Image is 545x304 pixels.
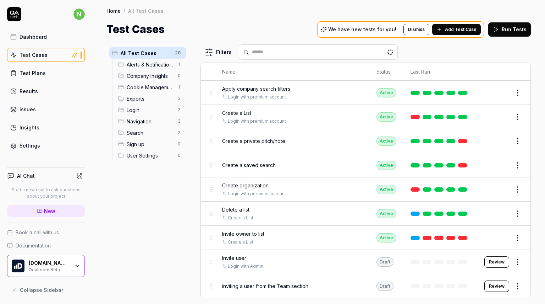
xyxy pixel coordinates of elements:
tr: Delete a listCreate a ListActive [201,202,530,226]
tr: Invite owner to listCreate a ListActive [201,226,530,250]
p: Start a new chat to ask questions about your project [7,187,85,199]
span: Create organization [222,182,269,189]
span: Create a List [222,109,251,117]
span: Invite user [222,254,246,262]
div: Active [376,185,396,194]
a: Create a List [228,215,253,221]
img: Dealroom.co B.V. Logo [12,260,24,272]
h4: AI Chat [17,172,35,180]
span: Create a saved search [222,161,276,169]
span: 2 [175,106,183,114]
tr: Apply company search filtersLogin with premium accountActive [201,81,530,105]
th: Name [215,63,369,81]
span: 0 [175,151,183,160]
a: Create a List [228,239,253,245]
tr: Create a saved searchActive [201,153,530,177]
div: Drag to reorderLogin2 [115,104,186,116]
button: Filters [200,45,236,59]
a: Test Plans [7,66,85,80]
div: Active [376,88,396,97]
button: Collapse Sidebar [7,283,85,297]
div: Drag to reorderNavigation3 [115,116,186,127]
span: All Test Cases [121,49,171,57]
tr: Create organizationLogin with premium accountActive [201,177,530,202]
span: Add Test Case [445,26,477,33]
div: Active [376,209,396,218]
span: Company Insights [127,72,174,80]
a: Dashboard [7,30,85,44]
span: 0 [175,71,183,80]
div: Drag to reorderSearch2 [115,127,186,138]
a: Book a call with us [7,229,85,236]
div: Draft [376,257,393,267]
a: Login with premium account [228,191,286,197]
div: Active [376,112,396,122]
span: Login [127,106,174,114]
a: Documentation [7,242,85,249]
th: Last Run [403,63,477,81]
span: Collapse Sidebar [20,286,64,294]
a: New [7,205,85,217]
button: Add Test Case [432,24,481,35]
a: Test Cases [7,48,85,62]
div: Dashboard [20,33,47,41]
span: Cookie Management [127,84,174,91]
span: inviting a user from the Team section [222,282,308,290]
span: 3 [175,94,183,103]
span: 1 [175,60,183,69]
span: New [44,207,55,215]
button: Dealroom.co B.V. Logo[DOMAIN_NAME] B.V.Dealroom Beta [7,255,85,277]
tr: Invite userLogin with AdminDraftReview [201,250,530,274]
div: Active [376,161,396,170]
button: Dismiss [403,24,429,35]
span: User Settings [127,152,174,159]
h1: Test Cases [106,21,165,37]
div: Drag to reorderAlerts & Notifications1 [115,59,186,70]
span: Invite owner to list [222,230,264,238]
a: Home [106,7,121,14]
div: Draft [376,282,393,291]
a: Settings [7,139,85,153]
div: Drag to reorderCompany Insights0 [115,70,186,81]
tr: inviting a user from the Team sectionDraftReview [201,274,530,298]
div: Issues [20,106,36,113]
span: 1 [175,83,183,91]
span: 3 [175,117,183,126]
div: Settings [20,142,40,149]
th: Status [369,63,403,81]
div: Drag to reorderExports3 [115,93,186,104]
tr: Create a ListLogin with premium accountActive [201,105,530,129]
div: Active [376,137,396,146]
span: n [73,9,85,20]
span: Sign up [127,140,174,148]
span: 28 [172,49,183,57]
div: Test Cases [20,51,48,59]
tr: Create a private pitch/noteActive [201,129,530,153]
span: 2 [175,128,183,137]
a: Results [7,84,85,98]
a: Login with Admin [228,263,263,270]
div: Drag to reorderUser Settings0 [115,150,186,161]
span: Navigation [127,118,174,125]
span: Book a call with us [16,229,59,236]
a: Insights [7,121,85,134]
div: Dealroom Beta [29,266,70,272]
a: Login with premium account [228,118,286,124]
button: Run Tests [488,22,531,37]
span: Exports [127,95,174,102]
div: Drag to reorderSign up0 [115,138,186,150]
div: Dealroom.co B.V. [29,260,70,266]
button: Review [484,256,509,268]
span: Create a private pitch/note [222,137,285,145]
span: Alerts & Notifications [127,61,174,68]
button: Review [484,281,509,292]
span: Apply company search filters [222,85,290,92]
span: 0 [175,140,183,148]
button: n [73,7,85,21]
div: / [123,7,125,14]
a: Login with premium account [228,94,286,100]
span: Search [127,129,174,137]
div: Results [20,87,38,95]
